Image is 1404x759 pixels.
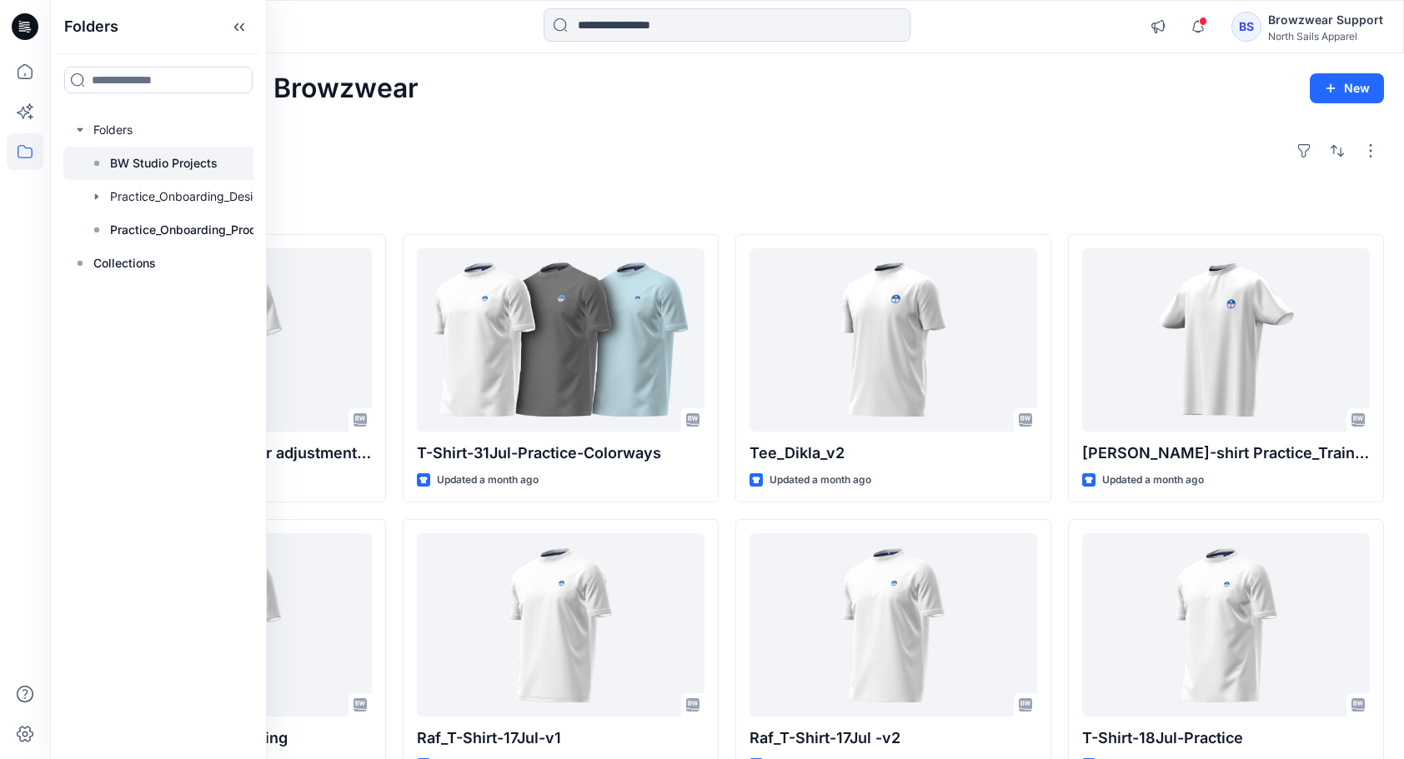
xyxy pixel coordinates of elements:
p: T-Shirt-31Jul-Practice-Colorways [417,442,705,465]
p: Practice_Onboarding_Product Devt Team [110,220,287,240]
p: T-Shirt-18Jul-Practice [1082,727,1370,750]
a: T-Shirt-31Jul-Practice-Colorways [417,248,705,432]
div: North Sails Apparel [1268,30,1383,42]
p: [PERSON_NAME]-shirt Practice_Training [1082,442,1370,465]
button: New [1310,73,1384,103]
p: Collections [93,253,156,273]
div: Browzwear Support [1268,10,1383,30]
p: Updated a month ago [770,472,871,489]
p: Raf_T-Shirt-17Jul-v1 [417,727,705,750]
h4: Styles [70,197,1384,217]
a: Raf_T-Shirt-17Jul-v1 [417,533,705,717]
p: Raf_T-Shirt-17Jul -v2 [750,727,1037,750]
p: BW Studio Projects [110,153,218,173]
div: BS [1231,12,1261,42]
a: T-Shirt-18Jul-Practice [1082,533,1370,717]
p: Updated a month ago [1102,472,1204,489]
a: Piero_T-shirt Practice_Training [1082,248,1370,432]
p: Tee_Dikla_v2 [750,442,1037,465]
a: Raf_T-Shirt-17Jul -v2 [750,533,1037,717]
a: Tee_Dikla_v2 [750,248,1037,432]
p: Updated a month ago [437,472,539,489]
